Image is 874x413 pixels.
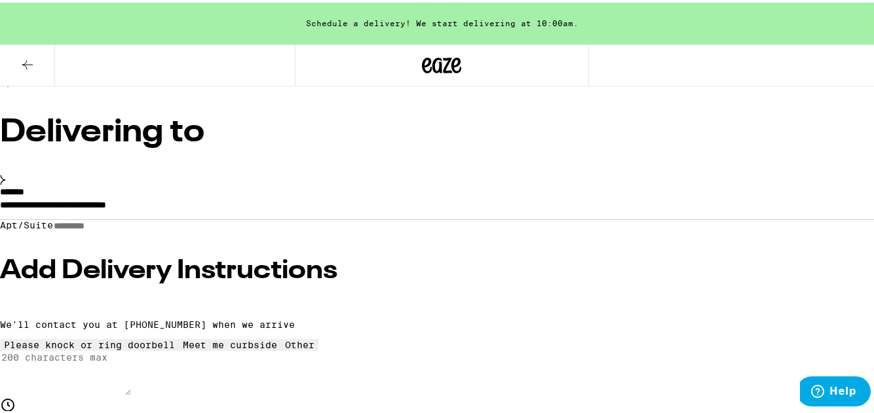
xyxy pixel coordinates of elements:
[179,336,281,348] button: Meet me curbside
[285,337,314,348] div: Other
[281,336,318,348] button: Other
[800,374,871,406] iframe: Opens a widget where you can find more information
[4,337,175,348] div: Please knock or ring doorbell
[183,337,277,348] div: Meet me curbside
